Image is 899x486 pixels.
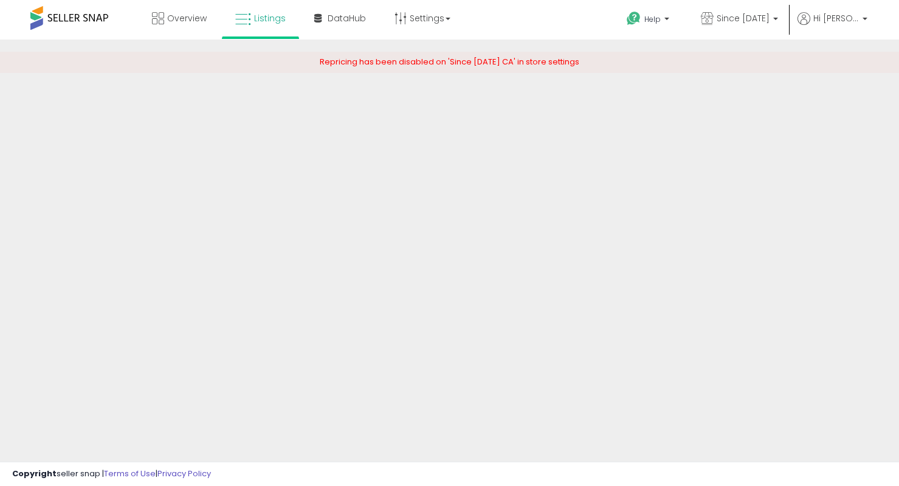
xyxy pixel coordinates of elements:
[157,468,211,479] a: Privacy Policy
[104,468,156,479] a: Terms of Use
[644,14,661,24] span: Help
[320,56,579,68] span: Repricing has been disabled on 'Since [DATE] CA' in store settings
[328,12,366,24] span: DataHub
[797,12,867,40] a: Hi [PERSON_NAME]
[617,2,681,40] a: Help
[717,12,770,24] span: Since [DATE]
[167,12,207,24] span: Overview
[12,468,211,480] div: seller snap | |
[12,468,57,479] strong: Copyright
[813,12,859,24] span: Hi [PERSON_NAME]
[254,12,286,24] span: Listings
[626,11,641,26] i: Get Help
